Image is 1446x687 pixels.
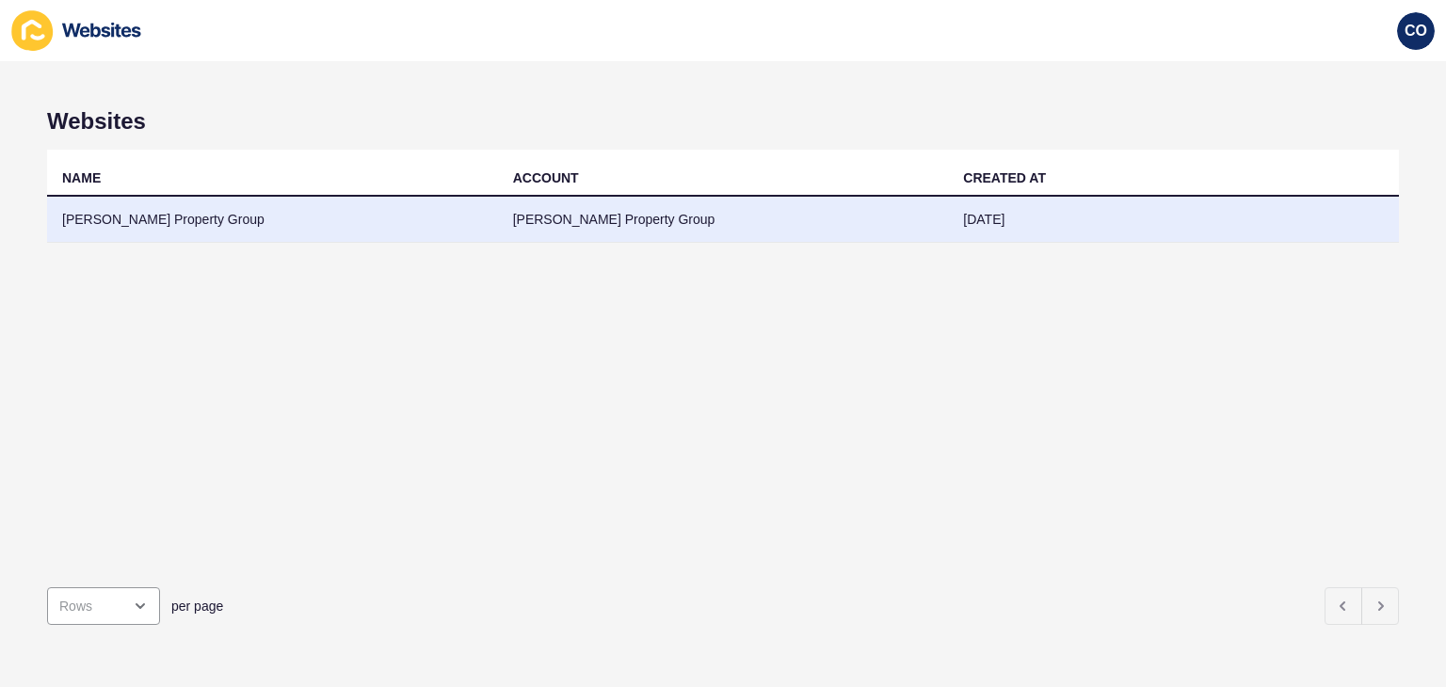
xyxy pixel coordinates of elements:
div: open menu [47,587,160,625]
div: ACCOUNT [513,168,579,187]
td: [DATE] [948,197,1399,243]
div: NAME [62,168,101,187]
span: per page [171,597,223,615]
td: [PERSON_NAME] Property Group [498,197,949,243]
td: [PERSON_NAME] Property Group [47,197,498,243]
span: CO [1405,22,1427,40]
h1: Websites [47,108,1399,135]
div: CREATED AT [963,168,1046,187]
